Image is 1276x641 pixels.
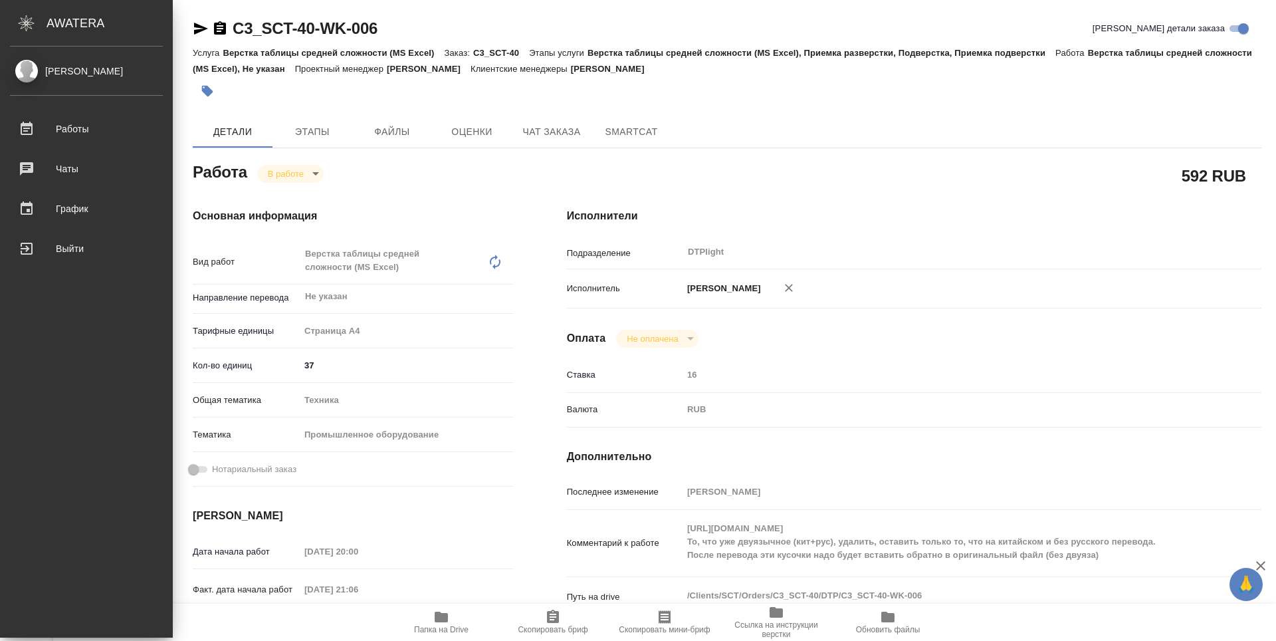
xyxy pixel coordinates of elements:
[609,604,720,641] button: Скопировать мини-бриф
[683,517,1204,567] textarea: [URL][DOMAIN_NAME] То, что уже двуязычное (кит+рус), удалить, оставить только то, что на китайско...
[520,124,584,140] span: Чат заказа
[571,64,655,74] p: [PERSON_NAME]
[567,282,683,295] p: Исполнитель
[683,482,1204,501] input: Пустое поле
[193,291,300,305] p: Направление перевода
[193,159,247,183] h2: Работа
[10,159,163,179] div: Чаты
[387,64,471,74] p: [PERSON_NAME]
[295,64,387,74] p: Проектный менеджер
[567,247,683,260] p: Подразделение
[233,19,377,37] a: C3_SCT-40-WK-006
[10,199,163,219] div: График
[193,48,223,58] p: Услуга
[10,119,163,139] div: Работы
[619,625,710,634] span: Скопировать мини-бриф
[223,48,444,58] p: Верстка таблицы средней сложности (MS Excel)
[1055,48,1088,58] p: Работа
[616,330,698,348] div: В работе
[193,428,300,442] p: Тематика
[3,112,169,146] a: Работы
[567,330,606,346] h4: Оплата
[193,583,300,596] p: Факт. дата начала работ
[567,537,683,550] p: Комментарий к работе
[193,545,300,559] p: Дата начала работ
[280,124,344,140] span: Этапы
[445,48,473,58] p: Заказ:
[3,232,169,265] a: Выйти
[1235,571,1257,598] span: 🙏
[599,124,663,140] span: SmartCat
[414,625,469,634] span: Папка на Drive
[300,424,514,446] div: Промышленное оборудование
[264,168,308,180] button: В работе
[1229,568,1263,601] button: 🙏
[567,403,683,416] p: Валюта
[212,21,228,37] button: Скопировать ссылку
[567,208,1261,224] h4: Исполнители
[3,192,169,225] a: График
[47,10,173,37] div: AWATERA
[300,542,416,561] input: Пустое поле
[300,320,514,342] div: Страница А4
[212,463,296,476] span: Нотариальный заказ
[360,124,424,140] span: Файлы
[497,604,609,641] button: Скопировать бриф
[193,21,209,37] button: Скопировать ссылку для ЯМессенджера
[567,590,683,604] p: Путь на drive
[193,394,300,407] p: Общая тематика
[193,508,514,524] h4: [PERSON_NAME]
[385,604,497,641] button: Папка на Drive
[683,365,1204,384] input: Пустое поле
[567,485,683,499] p: Последнее изменение
[10,239,163,259] div: Выйти
[440,124,504,140] span: Оценки
[529,48,587,58] p: Этапы услуги
[193,324,300,338] p: Тарифные единицы
[473,48,529,58] p: C3_SCT-40
[300,580,416,599] input: Пустое поле
[1093,22,1225,35] span: [PERSON_NAME] детали заказа
[832,604,944,641] button: Обновить файлы
[856,625,920,634] span: Обновить файлы
[683,282,761,295] p: [PERSON_NAME]
[567,368,683,382] p: Ставка
[623,333,682,344] button: Не оплачена
[683,584,1204,607] textarea: /Clients/SCT/Orders/C3_SCT-40/DTP/C3_SCT-40-WK-006
[193,359,300,372] p: Кол-во единиц
[257,165,324,183] div: В работе
[3,152,169,186] a: Чаты
[567,449,1261,465] h4: Дополнительно
[518,625,587,634] span: Скопировать бриф
[10,64,163,78] div: [PERSON_NAME]
[300,389,514,412] div: Техника
[201,124,265,140] span: Детали
[471,64,571,74] p: Клиентские менеджеры
[193,255,300,269] p: Вид работ
[1182,164,1246,187] h2: 592 RUB
[728,620,824,639] span: Ссылка на инструкции верстки
[193,208,514,224] h4: Основная информация
[587,48,1055,58] p: Верстка таблицы средней сложности (MS Excel), Приемка разверстки, Подверстка, Приемка подверстки
[683,398,1204,421] div: RUB
[774,273,803,303] button: Удалить исполнителя
[720,604,832,641] button: Ссылка на инструкции верстки
[300,356,514,375] input: ✎ Введи что-нибудь
[193,76,222,106] button: Добавить тэг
